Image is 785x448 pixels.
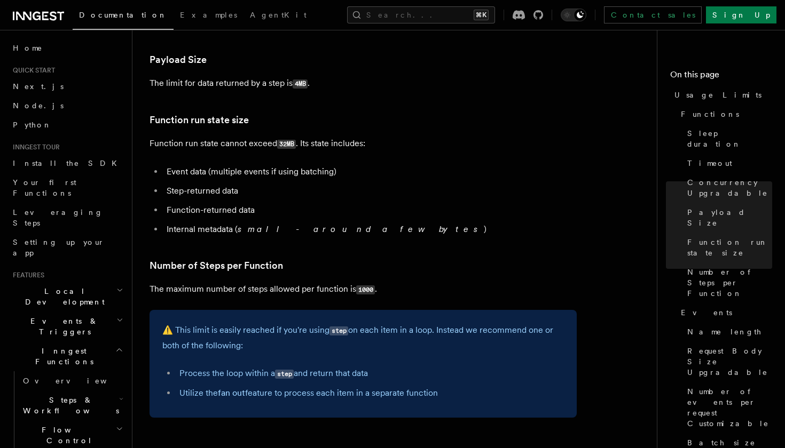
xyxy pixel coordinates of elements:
a: Sleep duration [683,124,772,154]
span: Local Development [9,286,116,307]
span: Payload Size [687,207,772,228]
a: Number of events per request Customizable [683,382,772,433]
span: Home [13,43,43,53]
a: Contact sales [604,6,702,23]
span: Overview [23,377,133,385]
a: Function run state size [683,233,772,262]
code: step [275,370,294,379]
a: AgentKit [244,3,313,29]
em: small - around a few bytes [238,224,484,234]
kbd: ⌘K [474,10,489,20]
a: Home [9,38,125,58]
a: Documentation [73,3,174,30]
a: Leveraging Steps [9,203,125,233]
span: Events & Triggers [9,316,116,337]
a: Payload Size [683,203,772,233]
span: Inngest Functions [9,346,115,367]
span: Quick start [9,66,55,75]
span: Setting up your app [13,238,105,257]
li: Internal metadata ( ) [163,222,577,237]
button: Inngest Functions [9,341,125,371]
a: Payload Size [150,52,207,67]
span: Function run state size [687,237,772,258]
a: Concurrency Upgradable [683,173,772,203]
span: Install the SDK [13,159,123,167]
a: Usage Limits [670,85,772,105]
a: Function run state size [150,113,249,127]
span: Sleep duration [687,128,772,149]
p: The maximum number of steps allowed per function is . [150,282,577,297]
a: Node.js [9,96,125,115]
span: Flow Control [19,425,116,446]
span: Python [13,121,52,129]
button: Toggle dark mode [561,9,586,21]
a: Your first Functions [9,173,125,203]
li: Function-returned data [163,203,577,218]
button: Events & Triggers [9,311,125,341]
a: Next.js [9,77,125,96]
span: Events [681,307,732,318]
li: Utilize the feature to process each item in a separate function [176,386,564,401]
li: Event data (multiple events if using batching) [163,164,577,179]
a: Events [677,303,772,322]
a: Examples [174,3,244,29]
button: Search...⌘K [347,6,495,23]
p: The limit for data returned by a step is . [150,76,577,91]
button: Local Development [9,282,125,311]
a: fan out [218,388,245,398]
a: Name length [683,322,772,341]
a: Setting up your app [9,233,125,262]
a: Install the SDK [9,154,125,173]
span: Request Body Size Upgradable [687,346,772,378]
span: Number of Steps per Function [687,267,772,299]
code: 1000 [356,285,375,294]
li: Process the loop within a and return that data [176,366,564,381]
span: Concurrency Upgradable [687,177,772,198]
span: Node.js [13,101,64,110]
span: Name length [687,326,762,337]
li: Step-returned data [163,183,577,198]
span: Leveraging Steps [13,208,103,227]
span: Documentation [79,11,167,19]
span: Usage Limits [674,90,762,100]
a: Functions [677,105,772,124]
button: Steps & Workflows [19,390,125,420]
h4: On this page [670,68,772,85]
span: Features [9,271,44,279]
span: Functions [681,109,739,119]
span: Batch size [687,437,756,448]
span: Steps & Workflows [19,395,119,416]
a: Number of Steps per Function [683,262,772,303]
code: 32MB [277,140,296,149]
span: Timeout [687,158,732,169]
span: Next.js [13,82,64,91]
a: Number of Steps per Function [150,258,283,273]
a: Sign Up [706,6,776,23]
span: Number of events per request Customizable [687,386,772,429]
span: Inngest tour [9,143,60,151]
code: 4MB [293,79,308,89]
code: step [329,326,348,335]
a: Request Body Size Upgradable [683,341,772,382]
a: Python [9,115,125,134]
p: ⚠️ This limit is easily reached if you're using on each item in a loop. Instead we recommend one ... [162,323,564,353]
span: Your first Functions [13,178,76,197]
p: Function run state cannot exceed . Its state includes: [150,136,577,151]
a: Timeout [683,154,772,173]
a: Overview [19,371,125,390]
span: Examples [180,11,237,19]
span: AgentKit [250,11,307,19]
